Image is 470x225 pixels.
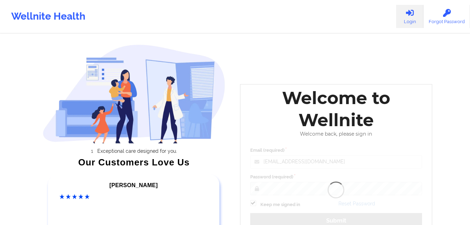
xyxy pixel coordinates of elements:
[245,87,427,131] div: Welcome to Wellnite
[423,5,470,28] a: Forgot Password
[110,182,158,188] span: [PERSON_NAME]
[43,159,225,166] div: Our Customers Love Us
[245,131,427,137] div: Welcome back, please sign in
[49,148,225,154] li: Exceptional care designed for you.
[43,44,225,143] img: wellnite-auth-hero_200.c722682e.png
[396,5,423,28] a: Login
